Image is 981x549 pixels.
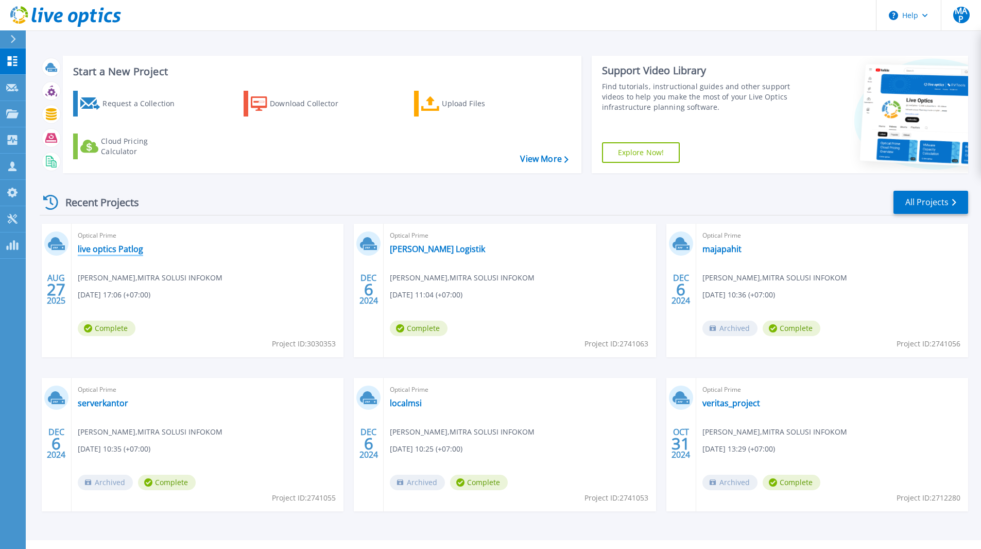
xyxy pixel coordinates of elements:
[46,271,66,308] div: AUG 2025
[702,443,775,455] span: [DATE] 13:29 (+07:00)
[40,190,153,215] div: Recent Projects
[584,338,648,350] span: Project ID: 2741063
[138,475,196,490] span: Complete
[390,398,422,408] a: localmsi
[702,384,962,395] span: Optical Prime
[702,230,962,241] span: Optical Prime
[414,91,529,117] a: Upload Files
[390,384,649,395] span: Optical Prime
[702,272,847,284] span: [PERSON_NAME] , MITRA SOLUSI INFOKOM
[390,443,462,455] span: [DATE] 10:25 (+07:00)
[602,81,794,112] div: Find tutorials, instructional guides and other support videos to help you make the most of your L...
[450,475,508,490] span: Complete
[584,492,648,504] span: Project ID: 2741053
[47,285,65,294] span: 27
[602,64,794,77] div: Support Video Library
[702,321,758,336] span: Archived
[272,338,336,350] span: Project ID: 3030353
[364,285,373,294] span: 6
[671,425,691,462] div: OCT 2024
[73,91,188,117] a: Request a Collection
[270,93,352,114] div: Download Collector
[364,439,373,448] span: 6
[953,7,970,23] span: MAP
[73,66,568,77] h3: Start a New Project
[73,134,188,159] a: Cloud Pricing Calculator
[78,321,135,336] span: Complete
[359,425,378,462] div: DEC 2024
[46,425,66,462] div: DEC 2024
[893,191,968,214] a: All Projects
[702,426,847,438] span: [PERSON_NAME] , MITRA SOLUSI INFOKOM
[244,91,358,117] a: Download Collector
[602,142,680,163] a: Explore Now!
[702,475,758,490] span: Archived
[51,439,61,448] span: 6
[520,154,568,164] a: View More
[101,136,183,157] div: Cloud Pricing Calculator
[390,321,448,336] span: Complete
[102,93,185,114] div: Request a Collection
[897,338,960,350] span: Project ID: 2741056
[390,426,535,438] span: [PERSON_NAME] , MITRA SOLUSI INFOKOM
[78,426,222,438] span: [PERSON_NAME] , MITRA SOLUSI INFOKOM
[78,230,337,241] span: Optical Prime
[763,475,820,490] span: Complete
[702,398,760,408] a: veritas_project
[442,93,524,114] div: Upload Files
[78,475,133,490] span: Archived
[702,244,742,254] a: majapahit
[390,272,535,284] span: [PERSON_NAME] , MITRA SOLUSI INFOKOM
[390,230,649,241] span: Optical Prime
[78,443,150,455] span: [DATE] 10:35 (+07:00)
[390,244,485,254] a: [PERSON_NAME] Logistik
[78,398,128,408] a: serverkantor
[671,271,691,308] div: DEC 2024
[78,289,150,301] span: [DATE] 17:06 (+07:00)
[676,285,685,294] span: 6
[78,244,143,254] a: live optics Patlog
[702,289,775,301] span: [DATE] 10:36 (+07:00)
[390,289,462,301] span: [DATE] 11:04 (+07:00)
[359,271,378,308] div: DEC 2024
[672,439,690,448] span: 31
[78,384,337,395] span: Optical Prime
[390,475,445,490] span: Archived
[897,492,960,504] span: Project ID: 2712280
[763,321,820,336] span: Complete
[78,272,222,284] span: [PERSON_NAME] , MITRA SOLUSI INFOKOM
[272,492,336,504] span: Project ID: 2741055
